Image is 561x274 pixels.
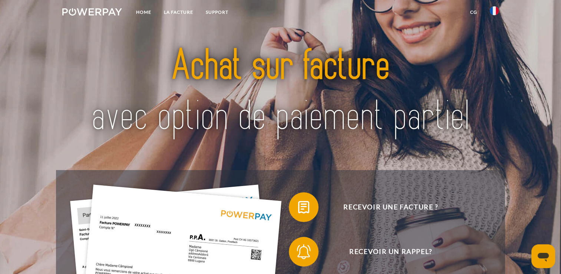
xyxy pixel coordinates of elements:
[300,237,482,267] span: Recevoir un rappel?
[199,6,235,19] a: Support
[84,27,477,156] img: title-powerpay_fr.svg
[158,6,199,19] a: LA FACTURE
[130,6,158,19] a: Home
[62,8,122,16] img: logo-powerpay-white.svg
[289,192,482,222] button: Recevoir une facture ?
[289,237,482,267] button: Recevoir un rappel?
[294,198,313,216] img: qb_bill.svg
[464,6,484,19] a: CG
[531,244,555,268] iframe: Bouton de lancement de la fenêtre de messagerie
[300,192,482,222] span: Recevoir une facture ?
[294,242,313,261] img: qb_bell.svg
[490,6,499,15] img: fr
